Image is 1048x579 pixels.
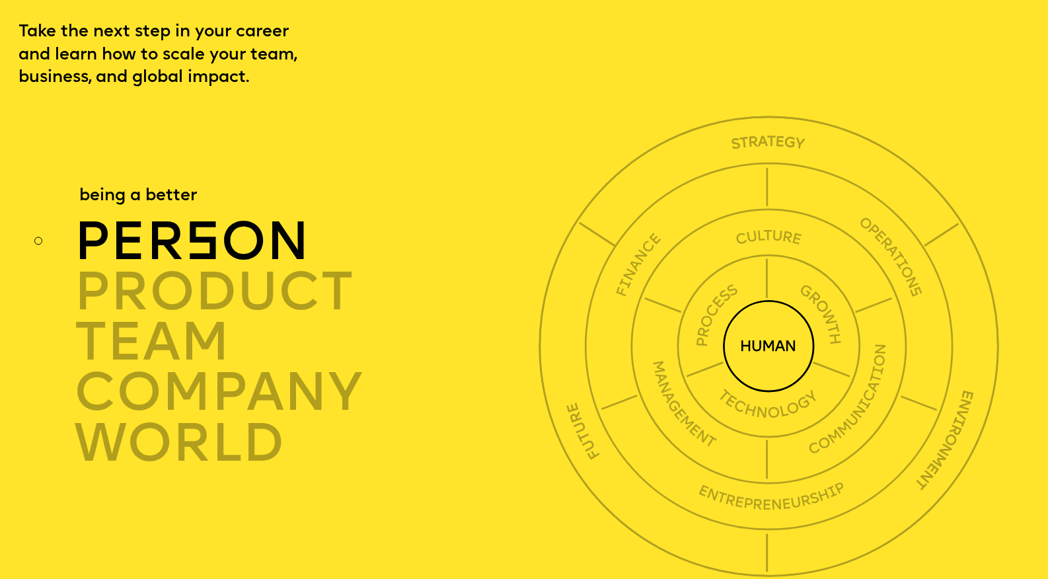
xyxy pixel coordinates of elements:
div: TEAM [74,317,546,367]
p: Take the next step in your career and learn how to scale your team, business, and global impact. [19,21,344,91]
div: world [74,418,546,469]
div: product [74,267,546,317]
div: per on [74,217,546,267]
span: s [185,219,221,272]
div: being a better [79,185,197,208]
div: company [74,367,546,418]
